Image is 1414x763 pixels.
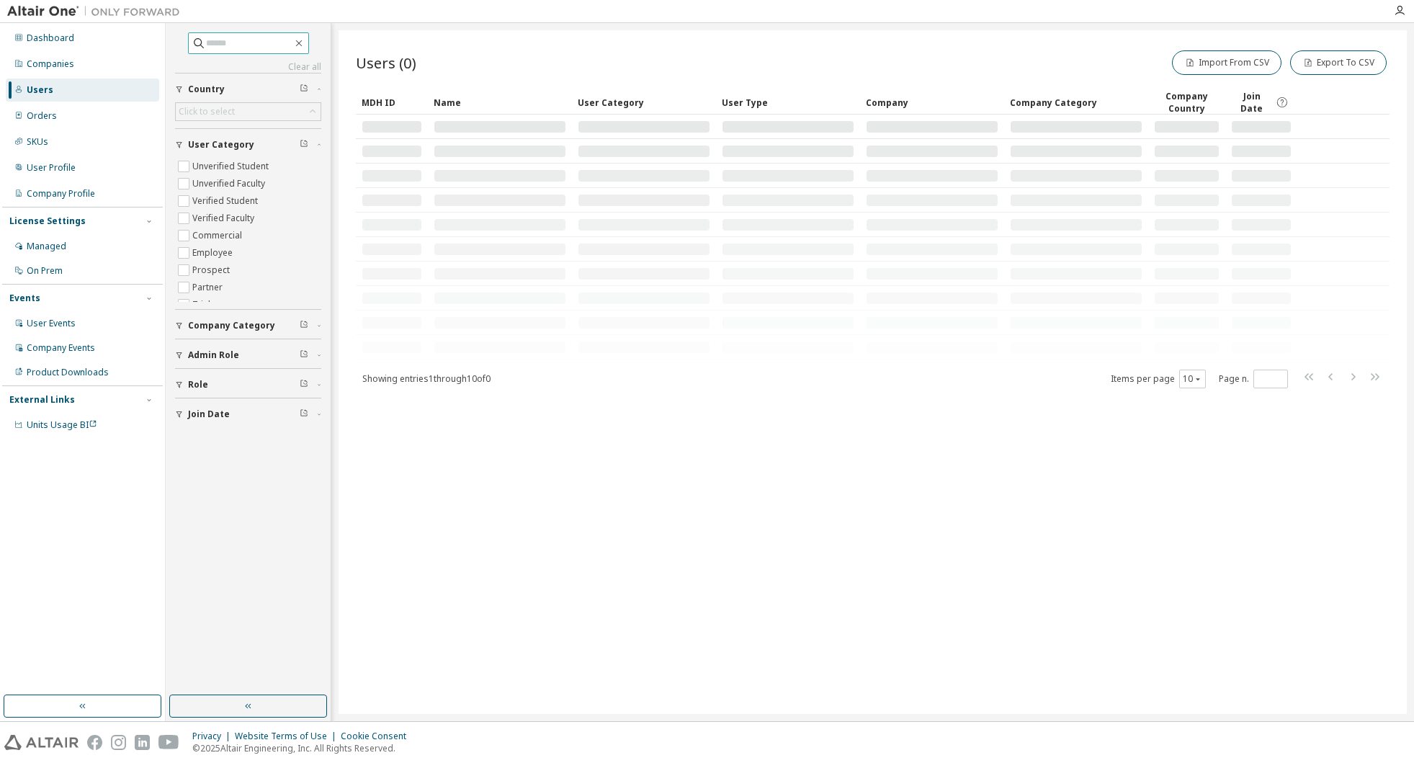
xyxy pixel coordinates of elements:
[192,731,235,742] div: Privacy
[111,735,126,750] img: instagram.svg
[27,265,63,277] div: On Prem
[158,735,179,750] img: youtube.svg
[434,91,566,114] div: Name
[722,91,854,114] div: User Type
[188,409,230,420] span: Join Date
[300,139,308,151] span: Clear filter
[192,210,257,227] label: Verified Faculty
[1219,370,1288,388] span: Page n.
[1172,50,1281,75] button: Import From CSV
[356,53,416,73] span: Users (0)
[175,61,321,73] a: Clear all
[192,742,415,754] p: © 2025 Altair Engineering, Inc. All Rights Reserved.
[300,84,308,95] span: Clear filter
[175,398,321,430] button: Join Date
[27,318,76,329] div: User Events
[1276,96,1289,109] svg: Date when the user was first added or directly signed up. If the user was deleted and later re-ad...
[866,91,998,114] div: Company
[1154,90,1220,115] div: Company Country
[188,379,208,391] span: Role
[188,349,239,361] span: Admin Role
[192,244,236,262] label: Employee
[27,241,66,252] div: Managed
[300,409,308,420] span: Clear filter
[192,192,261,210] label: Verified Student
[188,84,225,95] span: Country
[1290,50,1387,75] button: Export To CSV
[27,136,48,148] div: SKUs
[175,310,321,342] button: Company Category
[362,91,422,114] div: MDH ID
[27,342,95,354] div: Company Events
[300,320,308,331] span: Clear filter
[135,735,150,750] img: linkedin.svg
[27,162,76,174] div: User Profile
[578,91,710,114] div: User Category
[192,175,268,192] label: Unverified Faculty
[9,394,75,406] div: External Links
[27,110,57,122] div: Orders
[188,320,275,331] span: Company Category
[27,32,74,44] div: Dashboard
[175,73,321,105] button: Country
[300,349,308,361] span: Clear filter
[192,296,213,313] label: Trial
[7,4,187,19] img: Altair One
[300,379,308,391] span: Clear filter
[192,262,233,279] label: Prospect
[27,367,109,378] div: Product Downloads
[87,735,102,750] img: facebook.svg
[176,103,321,120] div: Click to select
[9,215,86,227] div: License Settings
[27,419,97,431] span: Units Usage BI
[175,339,321,371] button: Admin Role
[1183,373,1202,385] button: 10
[1010,91,1142,114] div: Company Category
[27,58,74,70] div: Companies
[175,369,321,401] button: Role
[27,188,95,200] div: Company Profile
[9,293,40,304] div: Events
[4,735,79,750] img: altair_logo.svg
[192,279,225,296] label: Partner
[341,731,415,742] div: Cookie Consent
[1231,90,1272,115] span: Join Date
[235,731,341,742] div: Website Terms of Use
[1111,370,1206,388] span: Items per page
[362,372,491,385] span: Showing entries 1 through 10 of 0
[179,106,235,117] div: Click to select
[27,84,53,96] div: Users
[192,158,272,175] label: Unverified Student
[188,139,254,151] span: User Category
[175,129,321,161] button: User Category
[192,227,245,244] label: Commercial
